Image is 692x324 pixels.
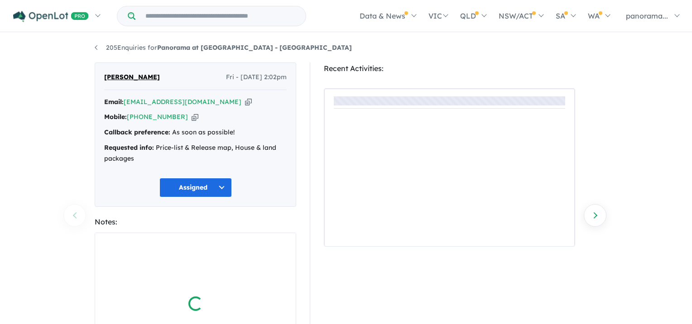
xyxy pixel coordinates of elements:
a: [EMAIL_ADDRESS][DOMAIN_NAME] [124,98,241,106]
button: Copy [192,112,198,122]
img: Openlot PRO Logo White [13,11,89,22]
span: [PERSON_NAME] [104,72,160,83]
strong: Panorama at [GEOGRAPHIC_DATA] - [GEOGRAPHIC_DATA] [157,43,352,52]
span: Fri - [DATE] 2:02pm [226,72,287,83]
a: 205Enquiries forPanorama at [GEOGRAPHIC_DATA] - [GEOGRAPHIC_DATA] [95,43,352,52]
div: As soon as possible! [104,127,287,138]
strong: Mobile: [104,113,127,121]
button: Assigned [159,178,232,197]
strong: Email: [104,98,124,106]
input: Try estate name, suburb, builder or developer [137,6,304,26]
a: [PHONE_NUMBER] [127,113,188,121]
div: Recent Activities: [324,62,575,75]
strong: Requested info: [104,143,154,152]
nav: breadcrumb [95,43,597,53]
button: Copy [245,97,252,107]
div: Price-list & Release map, House & land packages [104,143,287,164]
span: panorama... [626,11,668,20]
div: Notes: [95,216,296,228]
strong: Callback preference: [104,128,170,136]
